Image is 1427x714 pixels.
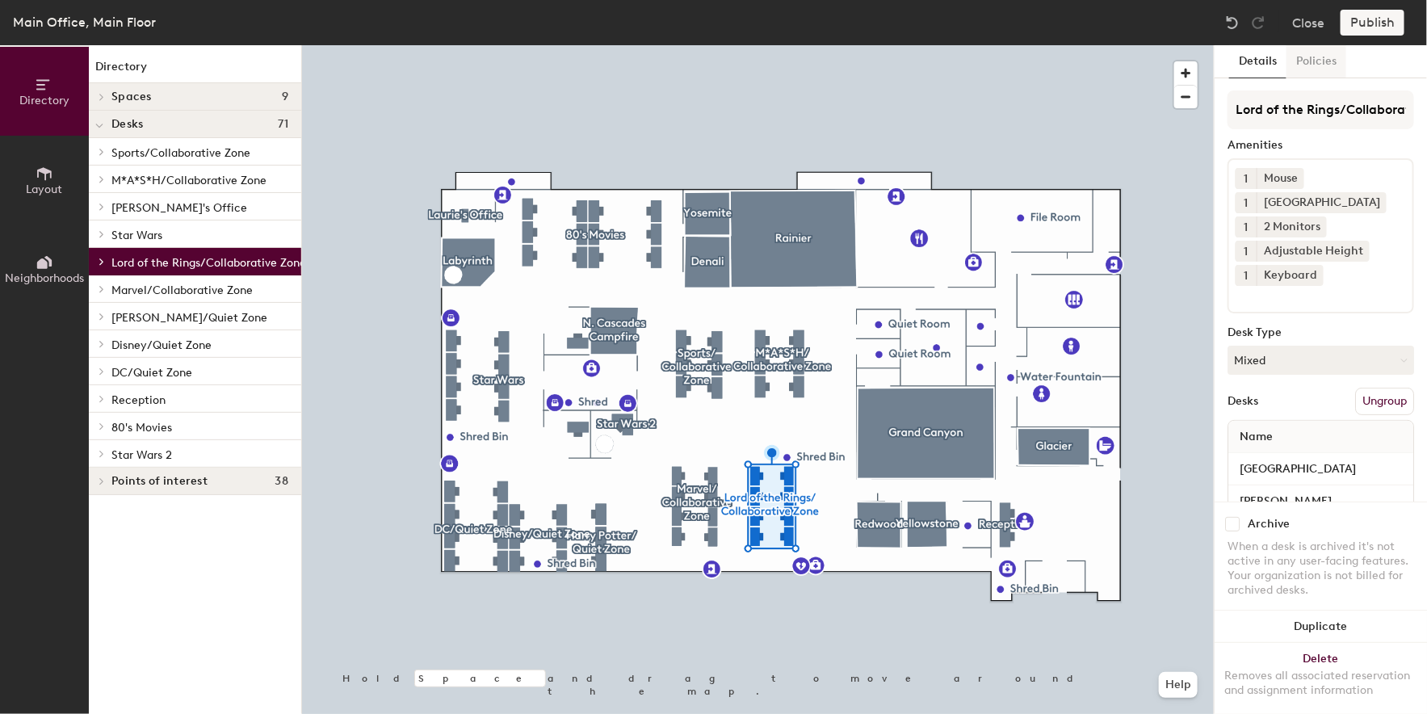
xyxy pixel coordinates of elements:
[111,393,166,407] span: Reception
[111,338,212,352] span: Disney/Quiet Zone
[1232,490,1410,513] input: Unnamed desk
[1292,10,1324,36] button: Close
[1215,643,1427,714] button: DeleteRemoves all associated reservation and assignment information
[1224,15,1240,31] img: Undo
[1236,265,1257,286] button: 1
[1244,267,1249,284] span: 1
[111,283,253,297] span: Marvel/Collaborative Zone
[111,146,250,160] span: Sports/Collaborative Zone
[1248,518,1290,531] div: Archive
[1159,672,1198,698] button: Help
[1257,216,1327,237] div: 2 Monitors
[1286,45,1346,78] button: Policies
[1236,216,1257,237] button: 1
[111,229,162,242] span: Star Wars
[1355,388,1414,415] button: Ungroup
[1228,326,1414,339] div: Desk Type
[1236,168,1257,189] button: 1
[1244,170,1249,187] span: 1
[1228,139,1414,152] div: Amenities
[1232,458,1410,481] input: Unnamed desk
[111,256,306,270] span: Lord of the Rings/Collaborative Zone
[1257,192,1387,213] div: [GEOGRAPHIC_DATA]
[1250,15,1266,31] img: Redo
[1244,243,1249,260] span: 1
[111,448,172,462] span: Star Wars 2
[1232,422,1281,451] span: Name
[111,311,267,325] span: [PERSON_NAME]/Quiet Zone
[111,174,267,187] span: M*A*S*H/Collaborative Zone
[5,271,84,285] span: Neighborhoods
[1244,195,1249,212] span: 1
[1215,611,1427,643] button: Duplicate
[275,475,288,488] span: 38
[1228,540,1414,598] div: When a desk is archived it's not active in any user-facing features. Your organization is not bil...
[19,94,69,107] span: Directory
[1229,45,1286,78] button: Details
[282,90,288,103] span: 9
[111,421,172,435] span: 80's Movies
[111,90,152,103] span: Spaces
[278,118,288,131] span: 71
[1236,241,1257,262] button: 1
[1224,669,1417,698] div: Removes all associated reservation and assignment information
[1244,219,1249,236] span: 1
[13,12,156,32] div: Main Office, Main Floor
[1228,395,1258,408] div: Desks
[1228,346,1414,375] button: Mixed
[1257,168,1304,189] div: Mouse
[111,118,143,131] span: Desks
[111,366,192,380] span: DC/Quiet Zone
[1257,265,1324,286] div: Keyboard
[1236,192,1257,213] button: 1
[111,475,208,488] span: Points of interest
[111,201,247,215] span: [PERSON_NAME]'s Office
[27,183,63,196] span: Layout
[89,58,301,83] h1: Directory
[1257,241,1370,262] div: Adjustable Height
